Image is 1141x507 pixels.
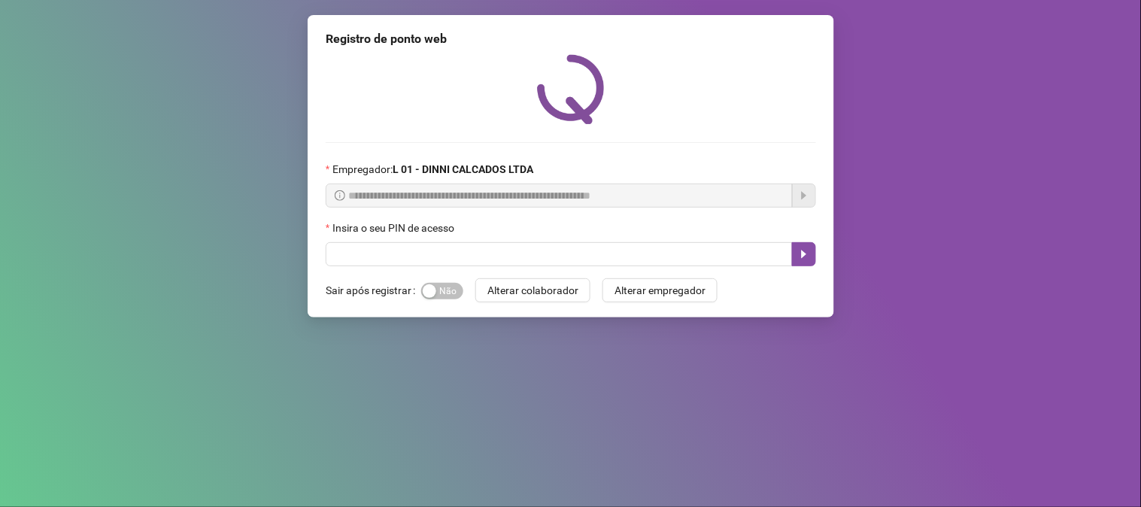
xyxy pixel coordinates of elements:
[332,161,533,178] span: Empregador :
[335,190,345,201] span: info-circle
[326,220,464,236] label: Insira o seu PIN de acesso
[326,278,421,302] label: Sair após registrar
[326,30,816,48] div: Registro de ponto web
[475,278,590,302] button: Alterar colaborador
[615,282,706,299] span: Alterar empregador
[537,54,605,124] img: QRPoint
[798,248,810,260] span: caret-right
[602,278,718,302] button: Alterar empregador
[393,163,533,175] strong: L 01 - DINNI CALCADOS LTDA
[487,282,578,299] span: Alterar colaborador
